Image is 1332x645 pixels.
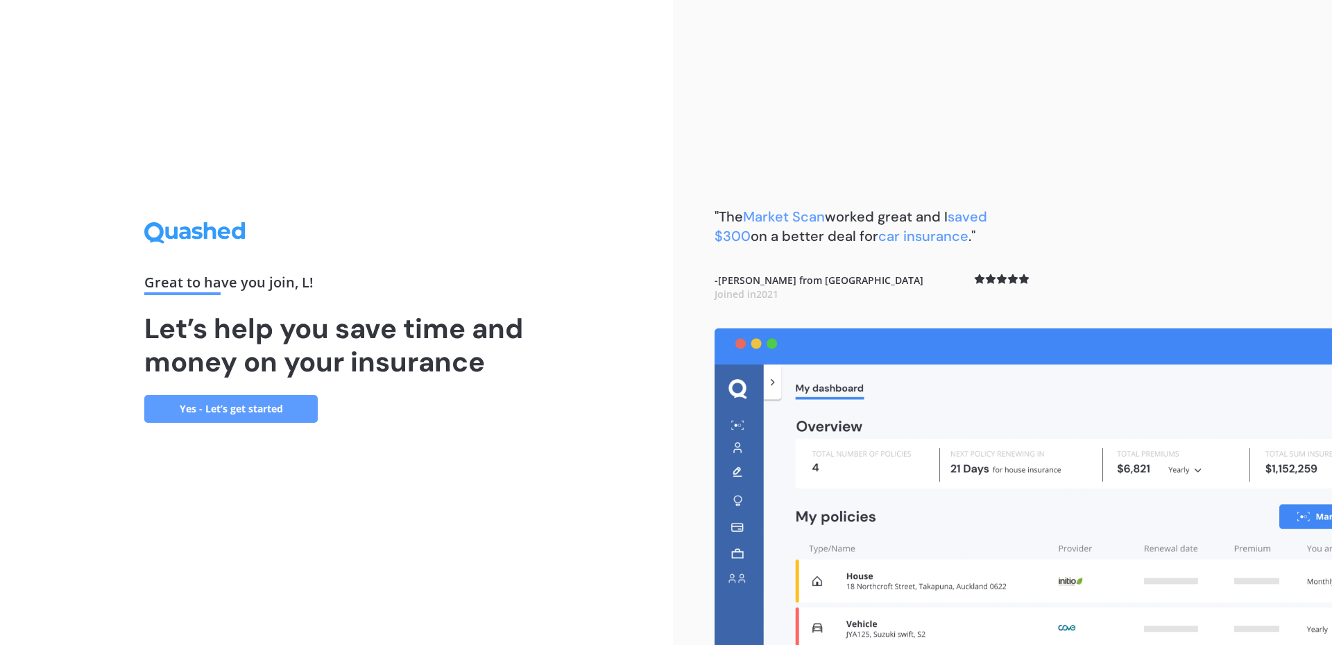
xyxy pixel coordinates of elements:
[144,395,318,423] a: Yes - Let’s get started
[144,312,529,378] h1: Let’s help you save time and money on your insurance
[144,276,529,295] div: Great to have you join , L !
[715,287,778,301] span: Joined in 2021
[878,227,968,245] span: car insurance
[743,208,825,226] span: Market Scan
[715,208,987,245] span: saved $300
[715,208,987,245] b: "The worked great and I on a better deal for ."
[715,274,923,301] b: - [PERSON_NAME] from [GEOGRAPHIC_DATA]
[715,328,1332,645] img: dashboard.webp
